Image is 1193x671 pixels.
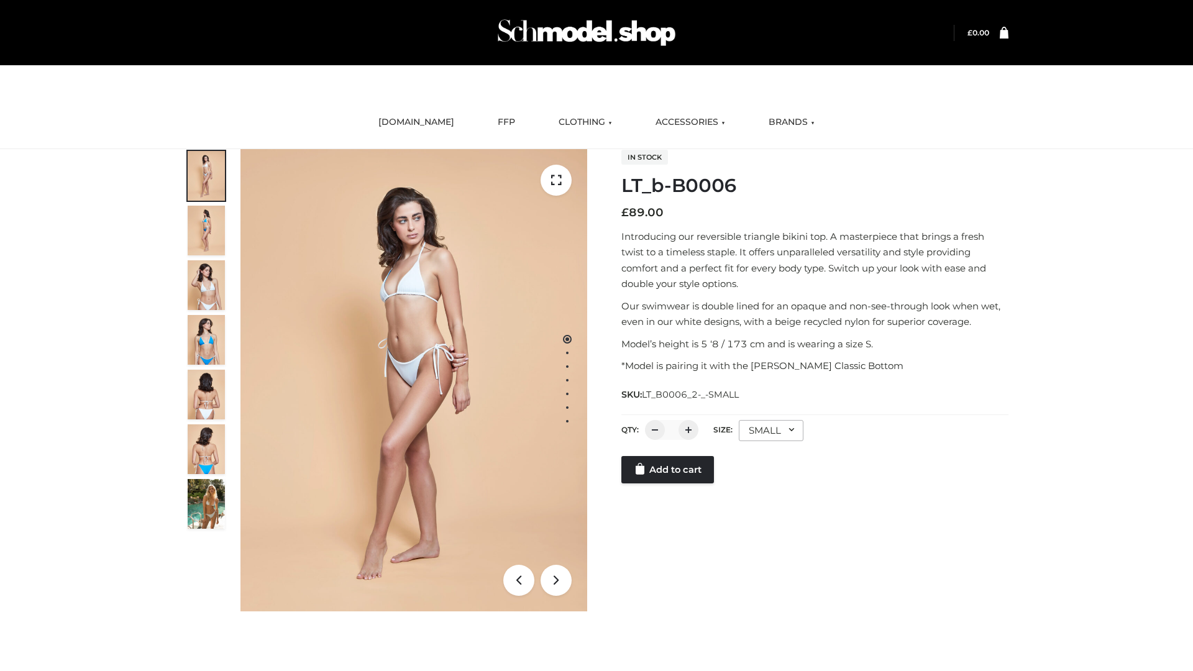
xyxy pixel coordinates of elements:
img: ArielClassicBikiniTop_CloudNine_AzureSky_OW114ECO_2-scaled.jpg [188,206,225,255]
img: ArielClassicBikiniTop_CloudNine_AzureSky_OW114ECO_8-scaled.jpg [188,424,225,474]
p: Model’s height is 5 ‘8 / 173 cm and is wearing a size S. [621,336,1008,352]
label: QTY: [621,425,639,434]
img: ArielClassicBikiniTop_CloudNine_AzureSky_OW114ECO_3-scaled.jpg [188,260,225,310]
bdi: 89.00 [621,206,664,219]
img: ArielClassicBikiniTop_CloudNine_AzureSky_OW114ECO_4-scaled.jpg [188,315,225,365]
img: ArielClassicBikiniTop_CloudNine_AzureSky_OW114ECO_1 [240,149,587,611]
label: Size: [713,425,733,434]
a: BRANDS [759,109,824,136]
img: Arieltop_CloudNine_AzureSky2.jpg [188,479,225,529]
p: *Model is pairing it with the [PERSON_NAME] Classic Bottom [621,358,1008,374]
span: LT_B0006_2-_-SMALL [642,389,739,400]
span: £ [967,28,972,37]
img: ArielClassicBikiniTop_CloudNine_AzureSky_OW114ECO_1-scaled.jpg [188,151,225,201]
p: Our swimwear is double lined for an opaque and non-see-through look when wet, even in our white d... [621,298,1008,330]
h1: LT_b-B0006 [621,175,1008,197]
span: £ [621,206,629,219]
img: ArielClassicBikiniTop_CloudNine_AzureSky_OW114ECO_7-scaled.jpg [188,370,225,419]
a: CLOTHING [549,109,621,136]
bdi: 0.00 [967,28,989,37]
img: Schmodel Admin 964 [493,8,680,57]
a: FFP [488,109,524,136]
a: Add to cart [621,456,714,483]
a: [DOMAIN_NAME] [369,109,464,136]
a: £0.00 [967,28,989,37]
div: SMALL [739,420,803,441]
a: ACCESSORIES [646,109,734,136]
span: SKU: [621,387,740,402]
span: In stock [621,150,668,165]
p: Introducing our reversible triangle bikini top. A masterpiece that brings a fresh twist to a time... [621,229,1008,292]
